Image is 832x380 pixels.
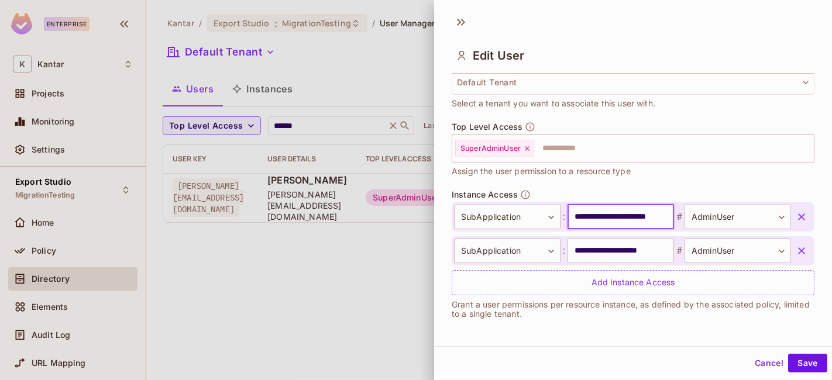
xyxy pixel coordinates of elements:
span: # [674,244,685,258]
button: Open [808,147,810,149]
button: Save [788,354,827,372]
span: Instance Access [452,190,518,199]
span: Select a tenant you want to associate this user with. [452,97,655,110]
div: SubApplication [454,205,561,229]
span: : [561,210,568,224]
div: SuperAdminUser [455,140,534,157]
div: AdminUser [685,239,791,263]
button: Cancel [750,354,788,372]
span: : [561,244,568,258]
span: SuperAdminUser [460,144,521,153]
p: Grant a user permissions per resource instance, as defined by the associated policy, limited to a... [452,300,814,319]
span: # [674,210,685,224]
span: Top Level Access [452,122,522,132]
div: AdminUser [685,205,791,229]
span: Assign the user permission to a resource type [452,165,631,178]
div: SubApplication [454,239,561,263]
div: Add Instance Access [452,270,814,295]
button: Default Tenant [452,70,814,95]
span: Edit User [473,49,524,63]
